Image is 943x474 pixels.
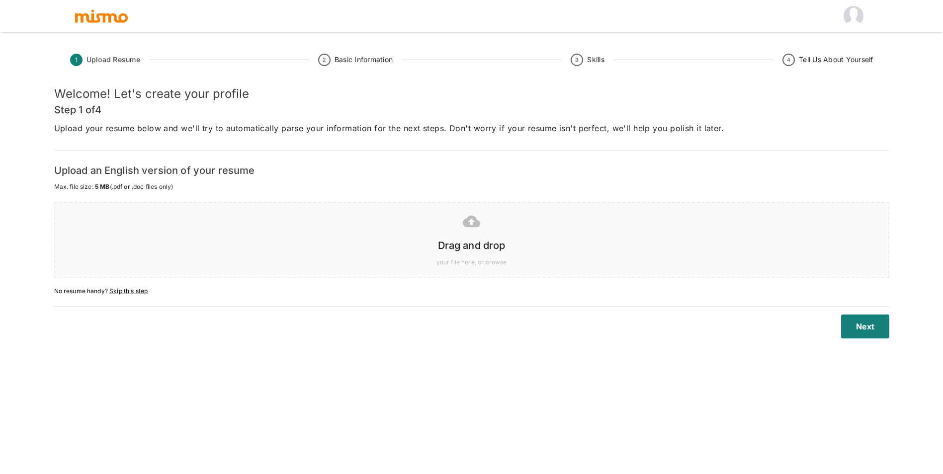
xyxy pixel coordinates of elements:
[86,55,140,65] span: Upload Resume
[74,8,129,23] img: logo
[54,202,889,278] div: Drag and dropyour file here, or browse
[54,286,889,296] span: No resume handy?
[576,57,579,63] text: 3
[841,315,889,338] button: Next
[323,57,326,63] text: 2
[54,182,889,192] span: Max. file size: (.pdf or .doc files only)
[54,102,889,118] h6: Step 1 of 4
[335,55,393,65] span: Basic Information
[54,162,889,178] h6: Upload an English version of your resume
[787,57,790,63] text: 4
[75,56,77,64] text: 1
[54,121,889,135] p: Upload your resume below and we'll try to automatically parse your information for the next steps...
[844,6,863,26] img: null null
[65,257,878,267] span: your file here, or browse
[65,237,878,253] h6: Drag and drop
[54,86,889,102] h5: Welcome! Let's create your profile
[587,55,604,65] span: Skills
[109,287,148,295] span: Skip this step
[95,183,110,190] span: 5 MB
[799,55,873,65] span: Tell Us About Yourself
